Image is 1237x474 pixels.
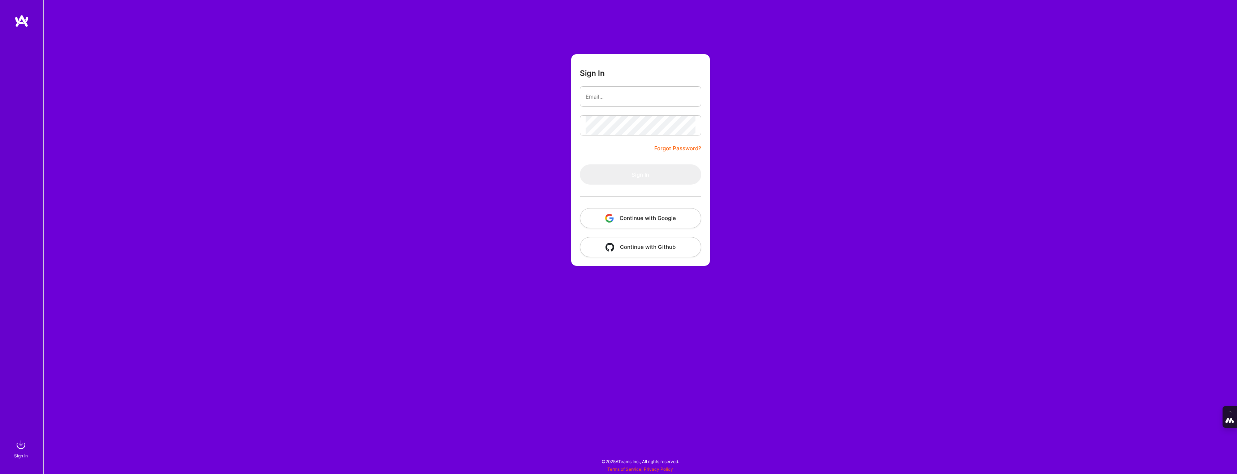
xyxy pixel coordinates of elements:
[15,438,28,460] a: sign inSign In
[654,144,701,153] a: Forgot Password?
[43,452,1237,470] div: © 2025 ATeams Inc., All rights reserved.
[607,466,673,472] span: |
[605,214,614,223] img: icon
[14,14,29,27] img: logo
[580,164,701,185] button: Sign In
[607,466,641,472] a: Terms of Service
[586,87,695,106] input: Email...
[644,466,673,472] a: Privacy Policy
[14,438,28,452] img: sign in
[580,208,701,228] button: Continue with Google
[605,243,614,251] img: icon
[14,452,28,460] div: Sign In
[580,237,701,257] button: Continue with Github
[580,69,605,78] h3: Sign In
